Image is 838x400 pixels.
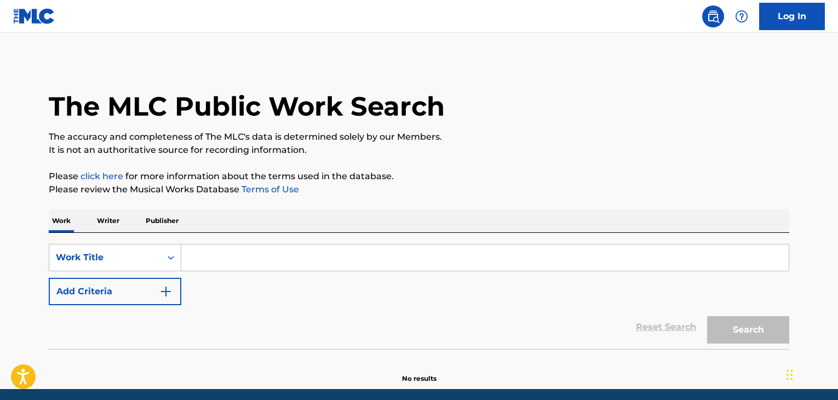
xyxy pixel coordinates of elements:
a: Public Search [702,5,724,27]
img: search [707,10,720,23]
h1: The MLC Public Work Search [49,90,445,123]
p: Writer [94,209,123,232]
img: MLC Logo [13,8,55,24]
p: Publisher [142,209,182,232]
p: Work [49,209,74,232]
div: Help [731,5,753,27]
a: Log In [759,3,825,30]
p: The accuracy and completeness of The MLC's data is determined solely by our Members. [49,130,789,144]
p: No results [402,361,437,384]
a: click here [81,171,123,181]
a: Terms of Use [239,184,299,195]
iframe: Chat Widget [783,347,838,400]
p: It is not an authoritative source for recording information. [49,144,789,157]
p: Please review the Musical Works Database [49,183,789,196]
button: Add Criteria [49,278,181,305]
div: Work Title [56,251,154,264]
form: Search Form [49,244,789,349]
img: help [735,10,748,23]
img: 9d2ae6d4665cec9f34b9.svg [159,285,173,298]
p: Please for more information about the terms used in the database. [49,170,789,183]
div: Drag [787,358,793,391]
